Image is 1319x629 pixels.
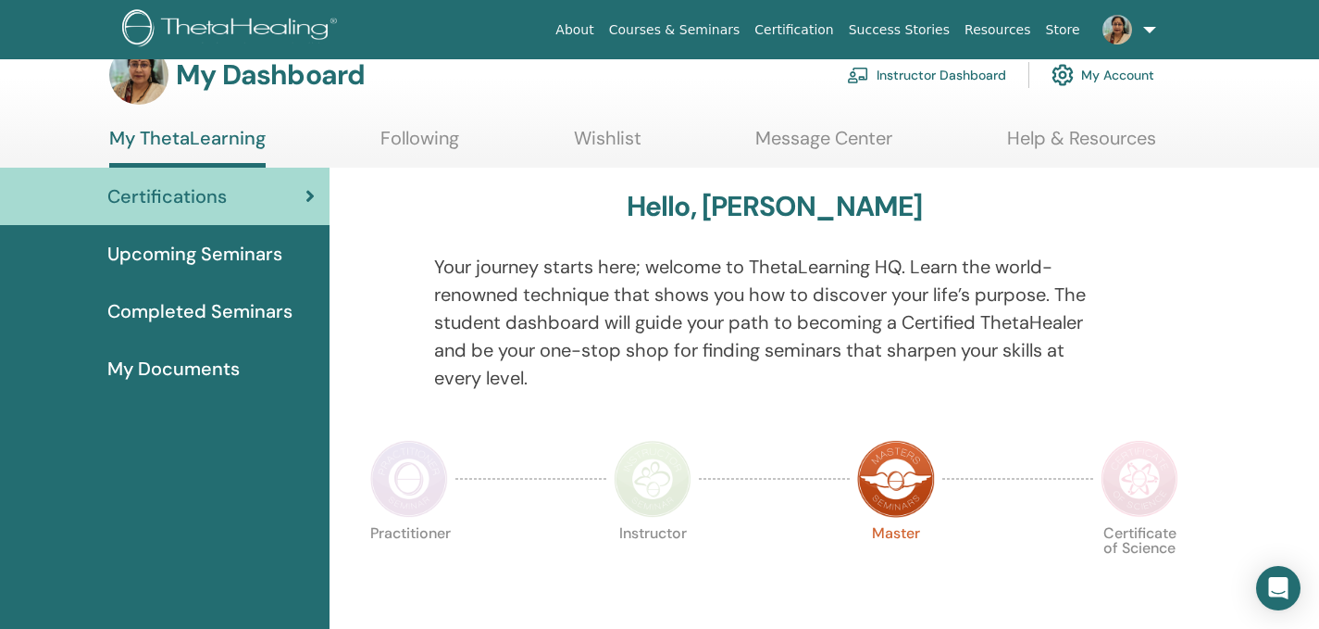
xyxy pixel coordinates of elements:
a: Following [380,127,459,163]
h3: Hello, [PERSON_NAME] [627,190,923,223]
p: Instructor [614,526,691,604]
a: Wishlist [574,127,641,163]
p: Master [857,526,935,604]
a: Resources [957,13,1039,47]
span: My Documents [107,355,240,383]
img: default.jpg [1102,15,1132,44]
img: Instructor [614,440,691,518]
img: chalkboard-teacher.svg [847,67,869,83]
a: Courses & Seminars [602,13,748,47]
span: Completed Seminars [107,297,292,325]
p: Certificate of Science [1101,526,1178,604]
img: logo.png [122,9,343,51]
img: Master [857,440,935,518]
a: Message Center [755,127,892,163]
a: Store [1039,13,1088,47]
a: About [548,13,601,47]
a: Help & Resources [1007,127,1156,163]
div: Open Intercom Messenger [1256,566,1300,610]
p: Practitioner [370,526,448,604]
span: Upcoming Seminars [107,240,282,268]
a: Certification [747,13,840,47]
a: My Account [1051,55,1154,95]
p: Your journey starts here; welcome to ThetaLearning HQ. Learn the world-renowned technique that sh... [434,253,1115,392]
a: My ThetaLearning [109,127,266,168]
a: Success Stories [841,13,957,47]
span: Certifications [107,182,227,210]
a: Instructor Dashboard [847,55,1006,95]
img: default.jpg [109,45,168,105]
img: Certificate of Science [1101,440,1178,518]
h3: My Dashboard [176,58,365,92]
img: Practitioner [370,440,448,518]
img: cog.svg [1051,59,1074,91]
